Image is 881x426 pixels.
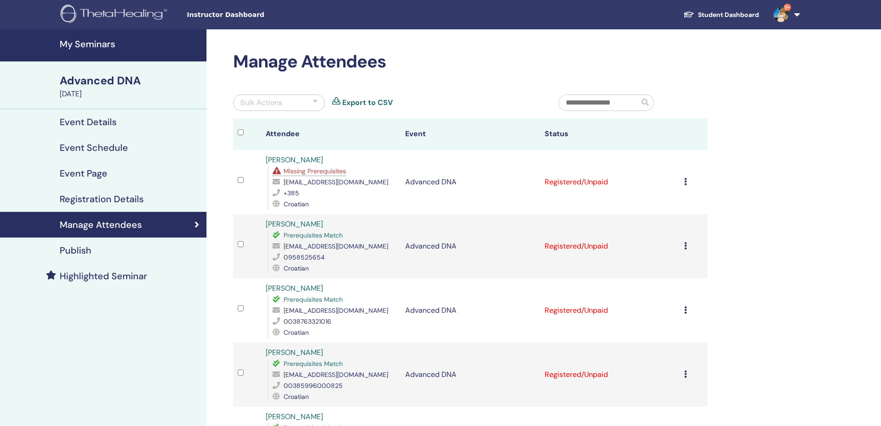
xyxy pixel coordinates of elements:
a: [PERSON_NAME] [266,219,323,229]
a: [PERSON_NAME] [266,412,323,421]
a: Export to CSV [342,97,393,108]
th: Status [540,118,680,150]
h4: Event Details [60,116,117,127]
span: [EMAIL_ADDRESS][DOMAIN_NAME] [284,242,388,250]
a: [PERSON_NAME] [266,348,323,357]
span: [EMAIL_ADDRESS][DOMAIN_NAME] [284,178,388,186]
span: [EMAIL_ADDRESS][DOMAIN_NAME] [284,306,388,315]
span: 0038763321016 [284,317,331,326]
span: +385 [284,189,299,197]
span: 9+ [784,4,791,11]
a: Advanced DNA[DATE] [54,73,206,100]
span: Croatian [284,264,309,272]
span: Prerequisites Match [284,360,343,368]
h4: Event Schedule [60,142,128,153]
span: Prerequisites Match [284,231,343,239]
td: Advanced DNA [401,278,540,343]
div: [DATE] [60,89,201,100]
span: 0958525654 [284,253,325,261]
div: Bulk Actions [240,97,282,108]
div: Advanced DNA [60,73,201,89]
a: Student Dashboard [676,6,766,23]
span: Prerequisites Match [284,295,343,304]
th: Event [401,118,540,150]
span: Croatian [284,328,309,337]
h4: Publish [60,245,91,256]
h4: Manage Attendees [60,219,142,230]
span: Missing Prerequisites [284,167,346,175]
img: graduation-cap-white.svg [683,11,694,18]
h4: Registration Details [60,194,144,205]
h4: Event Page [60,168,107,179]
span: Croatian [284,393,309,401]
span: Croatian [284,200,309,208]
img: logo.png [61,5,170,25]
img: default.jpg [774,7,788,22]
a: [PERSON_NAME] [266,283,323,293]
td: Advanced DNA [401,343,540,407]
td: Advanced DNA [401,214,540,278]
th: Attendee [261,118,401,150]
h2: Manage Attendees [233,51,708,72]
a: [PERSON_NAME] [266,155,323,165]
h4: Highlighted Seminar [60,271,147,282]
h4: My Seminars [60,39,201,50]
span: [EMAIL_ADDRESS][DOMAIN_NAME] [284,371,388,379]
td: Advanced DNA [401,150,540,214]
span: 00385996000825 [284,382,343,390]
span: Instructor Dashboard [187,10,324,20]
